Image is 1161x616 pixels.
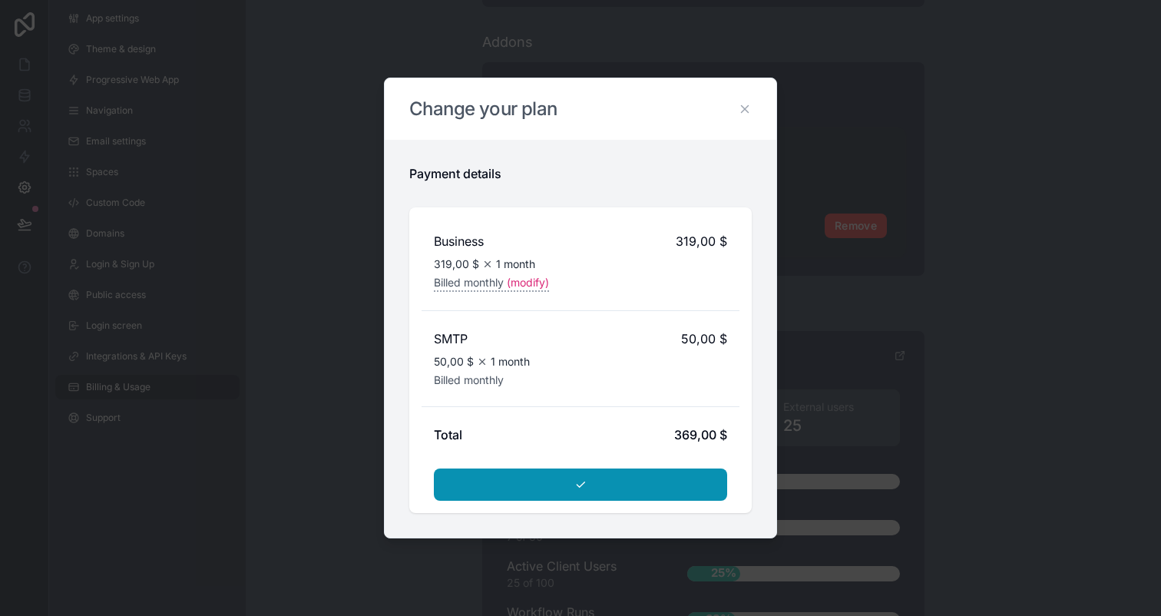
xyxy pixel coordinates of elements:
div: 369,00 $ [674,426,727,444]
span: 1 month [491,354,530,369]
span: Billed monthly [434,373,504,388]
h2: Total [434,426,462,444]
h2: Payment details [409,164,501,183]
span: Billed monthly [434,275,504,290]
h2: Change your plan [409,97,752,121]
span: 319,00 $ [676,232,727,250]
span: 50,00 $ [434,354,474,369]
span: 1 month [496,257,535,272]
span: (modify) [507,275,549,290]
h2: SMTP [434,330,468,348]
span: 50,00 $ [681,330,727,348]
button: Billed monthly(modify) [434,275,549,292]
h2: Business [434,232,484,250]
span: 319,00 $ [434,257,479,272]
